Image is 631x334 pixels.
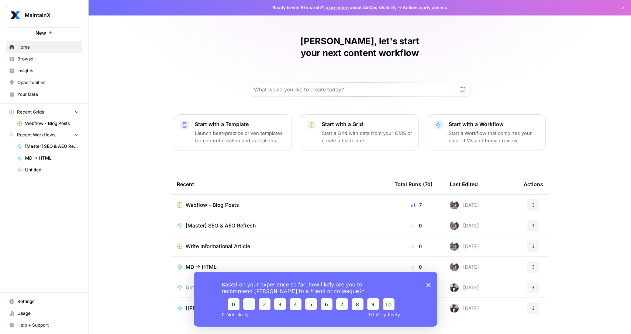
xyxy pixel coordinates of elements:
[17,132,55,138] span: Recent Workflows
[6,27,82,38] button: New
[450,201,479,209] div: [DATE]
[177,284,383,291] a: Untitled
[177,243,383,250] a: Write Informational Article
[6,307,82,319] a: Usage
[450,174,478,194] div: Last Edited
[6,41,82,53] a: Home
[6,88,82,100] a: Your Data
[6,53,82,65] a: Browse
[6,65,82,77] a: Insights
[195,129,286,144] p: Launch best-practice driven templates for content creation and operations
[177,174,383,194] div: Recent
[6,319,82,331] button: Help + Support
[17,298,79,305] span: Settings
[450,201,459,209] img: a2mlt6f1nb2jhzcjxsuraj5rj4vi
[25,11,69,19] span: MaintainX
[17,67,79,74] span: Insights
[8,8,22,22] img: MaintainX Logo
[14,118,82,129] a: Webflow - Blog Posts
[272,4,397,11] span: Ready to win AI search? about AirOps Visibility
[254,86,457,93] input: What would you like to create today?
[14,140,82,152] a: [Master] SEO & AEO Refresh
[17,109,44,115] span: Recent Grids
[17,310,79,317] span: Usage
[249,35,470,59] h1: [PERSON_NAME], let's start your next content workflow
[394,222,438,229] div: 0
[394,174,432,194] div: Total Runs (7d)
[195,121,286,128] p: Start with a Template
[6,77,82,88] a: Opportunities
[449,121,539,128] p: Start with a Workflow
[14,164,82,176] a: Untitled
[35,29,46,36] span: New
[186,284,205,291] span: Untitled
[524,174,543,194] div: Actions
[450,283,459,292] img: y0ujtr705cu3bifwqezhalcpnxiv
[17,44,79,51] span: Home
[449,129,539,144] p: Start a Workflow that combines your data, LLMs and human review
[186,201,239,209] span: Webflow - Blog Posts
[324,5,349,10] a: Learn more
[186,305,252,312] span: [[PERSON_NAME]] Testing
[301,114,419,150] button: Start with a GridStart a Grid with data from your CMS or create a blank one
[25,143,79,150] span: [Master] SEO & AEO Refresh
[450,242,459,251] img: a2mlt6f1nb2jhzcjxsuraj5rj4vi
[322,121,413,128] p: Start with a Grid
[14,152,82,164] a: MD -> HTML
[450,221,479,230] div: [DATE]
[6,6,82,24] button: Workspace: MaintainX
[450,221,459,230] img: a2mlt6f1nb2jhzcjxsuraj5rj4vi
[186,243,250,250] span: Write Informational Article
[177,263,383,271] a: MD -> HTML
[403,4,447,11] span: Actions early access
[6,107,82,118] button: Recent Grids
[6,296,82,307] a: Settings
[450,242,479,251] div: [DATE]
[450,283,479,292] div: [DATE]
[25,167,79,173] span: Untitled
[177,201,383,209] a: Webflow - Blog Posts
[17,56,79,62] span: Browse
[177,222,383,229] a: [Master] SEO & AEO Refresh
[25,155,79,161] span: MD -> HTML
[394,263,438,271] div: 0
[186,263,217,271] span: MD -> HTML
[17,79,79,86] span: Opportunities
[450,304,459,313] img: y0ujtr705cu3bifwqezhalcpnxiv
[450,304,479,313] div: [DATE]
[450,262,479,271] div: [DATE]
[174,114,292,150] button: Start with a TemplateLaunch best-practice driven templates for content creation and operations
[17,91,79,98] span: Your Data
[177,305,383,312] a: [[PERSON_NAME]] Testing
[394,243,438,250] div: 0
[6,129,82,140] button: Recent Workflows
[322,129,413,144] p: Start a Grid with data from your CMS or create a blank one
[186,222,256,229] span: [Master] SEO & AEO Refresh
[394,201,438,209] div: 7
[194,272,437,327] iframe: Survey from AirOps
[25,120,79,127] span: Webflow - Blog Posts
[428,114,546,150] button: Start with a WorkflowStart a Workflow that combines your data, LLMs and human review
[450,262,459,271] img: a2mlt6f1nb2jhzcjxsuraj5rj4vi
[17,322,79,328] span: Help + Support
